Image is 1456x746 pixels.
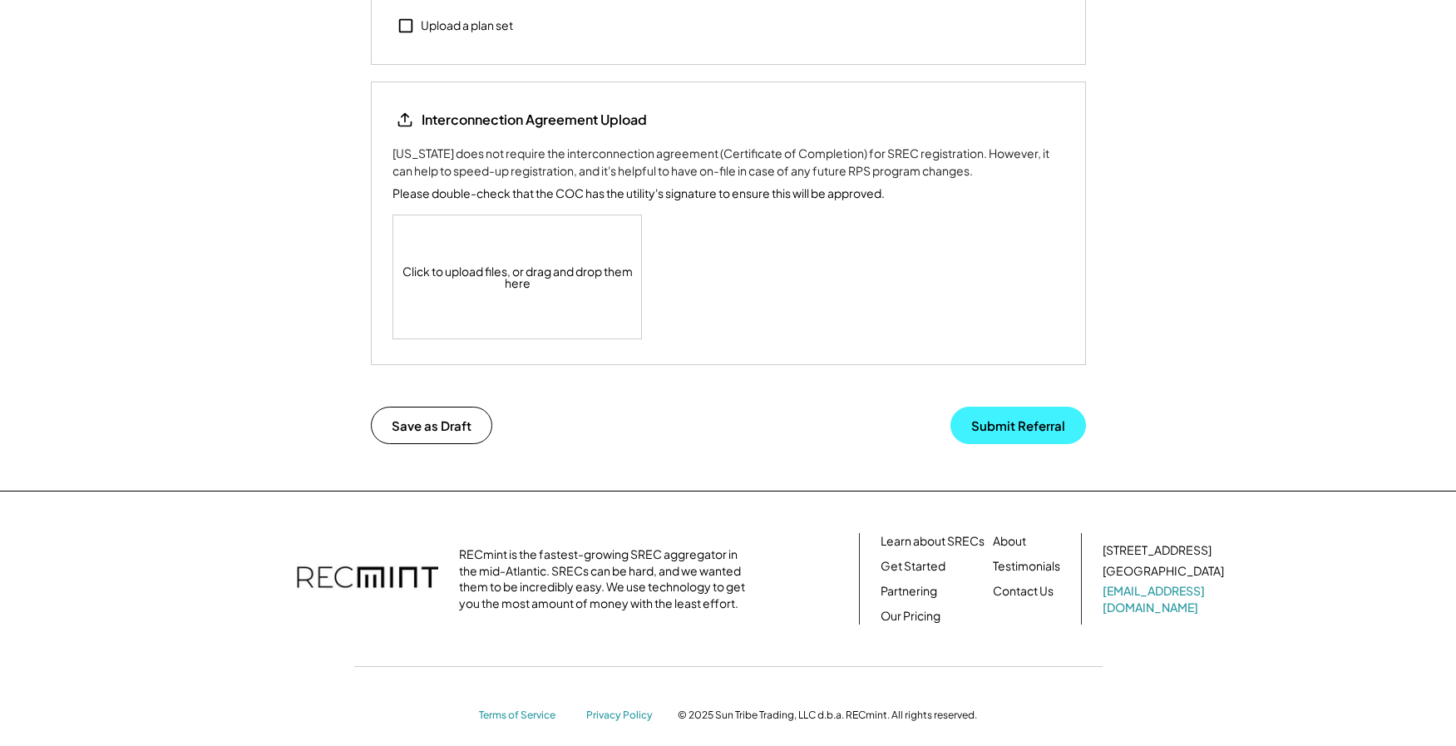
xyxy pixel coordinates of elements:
a: Get Started [881,558,945,575]
a: Our Pricing [881,608,940,625]
a: Partnering [881,583,937,600]
div: [US_STATE] does not require the interconnection agreement (Certificate of Completion) for SREC re... [392,145,1064,180]
div: Upload a plan set [421,17,513,34]
a: [EMAIL_ADDRESS][DOMAIN_NAME] [1103,583,1227,615]
div: Interconnection Agreement Upload [422,111,647,129]
img: recmint-logotype%403x.png [297,550,438,608]
a: Learn about SRECs [881,533,985,550]
button: Save as Draft [371,407,492,444]
div: [STREET_ADDRESS] [1103,542,1212,559]
div: Click to upload files, or drag and drop them here [393,215,643,338]
a: Terms of Service [479,709,570,723]
div: [GEOGRAPHIC_DATA] [1103,563,1224,580]
div: © 2025 Sun Tribe Trading, LLC d.b.a. RECmint. All rights reserved. [678,709,977,722]
a: About [993,533,1026,550]
a: Contact Us [993,583,1054,600]
a: Privacy Policy [586,709,661,723]
div: Please double-check that the COC has the utility's signature to ensure this will be approved. [392,185,885,202]
button: Submit Referral [950,407,1086,444]
div: RECmint is the fastest-growing SREC aggregator in the mid-Atlantic. SRECs can be hard, and we wan... [459,546,754,611]
a: Testimonials [993,558,1060,575]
